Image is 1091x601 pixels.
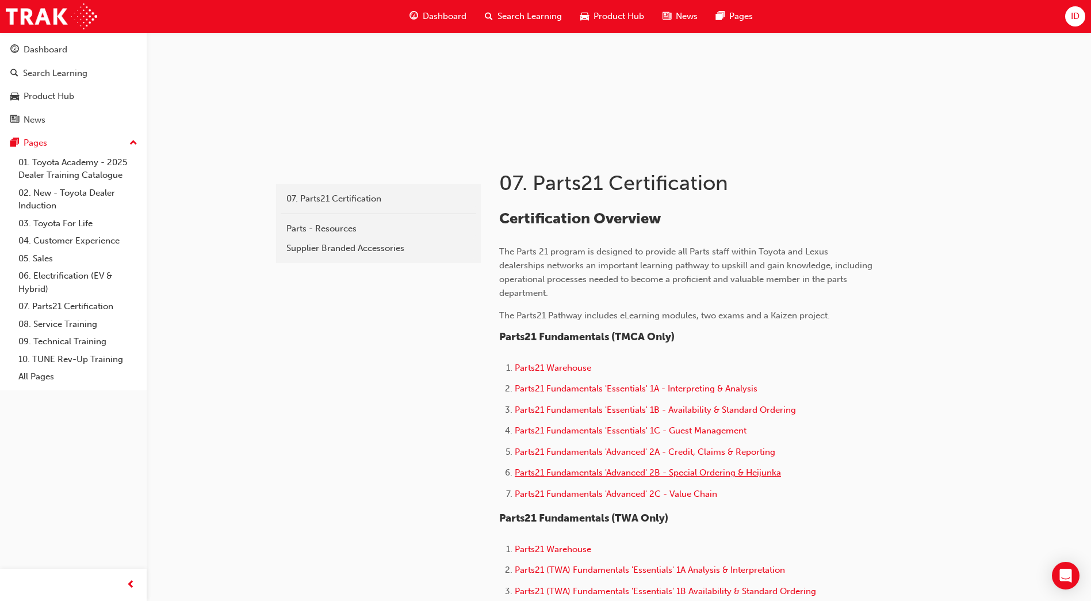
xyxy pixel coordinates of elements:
[515,363,591,373] a: Parts21 Warehouse
[10,115,19,125] span: news-icon
[515,565,785,575] a: Parts21 (TWA) Fundamentals 'Essentials' 1A Analysis & Interpretation
[5,63,142,84] a: Search Learning
[6,3,97,29] img: Trak
[24,90,74,103] div: Product Hub
[10,138,19,149] span: pages-icon
[5,132,142,154] button: Pages
[14,215,142,233] a: 03. Toyota For Life
[580,9,589,24] span: car-icon
[5,109,142,131] a: News
[286,242,470,255] div: Supplier Branded Accessories
[515,544,591,554] a: Parts21 Warehouse
[400,5,476,28] a: guage-iconDashboard
[409,9,418,24] span: guage-icon
[499,512,668,524] span: Parts21 Fundamentals (TWA Only)
[571,5,653,28] a: car-iconProduct Hub
[594,10,644,23] span: Product Hub
[14,232,142,250] a: 04. Customer Experience
[663,9,671,24] span: news-icon
[515,467,781,478] a: Parts21 Fundamentals 'Advanced' 2B - Special Ordering & Heijunka
[515,489,717,499] a: Parts21 Fundamentals 'Advanced' 2C - Value Chain
[281,238,476,258] a: Supplier Branded Accessories
[129,136,137,151] span: up-icon
[499,330,675,343] span: Parts21 Fundamentals (TMCA Only)
[127,578,135,592] span: prev-icon
[5,37,142,132] button: DashboardSearch LearningProduct HubNews
[10,45,19,55] span: guage-icon
[1065,6,1085,26] button: ID
[515,586,816,596] a: Parts21 (TWA) Fundamentals 'Essentials' 1B Availability & Standard Ordering
[14,250,142,268] a: 05. Sales
[286,222,470,235] div: Parts - Resources
[716,9,725,24] span: pages-icon
[499,310,830,321] span: The Parts21 Pathway includes eLearning modules, two exams and a Kaizen project.
[24,43,67,56] div: Dashboard
[476,5,571,28] a: search-iconSearch Learning
[14,267,142,298] a: 06. Electrification (EV & Hybrid)
[1071,10,1079,23] span: ID
[515,383,757,394] a: Parts21 Fundamentals 'Essentials' 1A - Interpreting & Analysis
[653,5,707,28] a: news-iconNews
[281,219,476,239] a: Parts - Resources
[23,67,87,80] div: Search Learning
[24,136,47,150] div: Pages
[14,184,142,215] a: 02. New - Toyota Dealer Induction
[515,425,747,436] a: Parts21 Fundamentals 'Essentials' 1C - Guest Management
[497,10,562,23] span: Search Learning
[14,368,142,386] a: All Pages
[423,10,466,23] span: Dashboard
[1052,562,1079,589] div: Open Intercom Messenger
[676,10,698,23] span: News
[5,39,142,60] a: Dashboard
[14,298,142,315] a: 07. Parts21 Certification
[485,9,493,24] span: search-icon
[14,333,142,351] a: 09. Technical Training
[24,113,45,127] div: News
[499,246,875,298] span: The Parts 21 program is designed to provide all Parts staff within Toyota and Lexus dealerships n...
[515,405,796,415] a: Parts21 Fundamentals 'Essentials' 1B - Availability & Standard Ordering
[14,154,142,184] a: 01. Toyota Academy - 2025 Dealer Training Catalogue
[281,189,476,209] a: 07. Parts21 Certification
[499,210,661,227] span: Certification Overview
[10,92,19,102] span: car-icon
[286,192,470,206] div: 07. Parts21 Certification
[499,170,876,196] h1: 07. Parts21 Certification
[729,10,753,23] span: Pages
[10,69,18,79] span: search-icon
[14,315,142,333] a: 08. Service Training
[14,351,142,368] a: 10. TUNE Rev-Up Training
[515,447,775,457] a: Parts21 Fundamentals 'Advanced' 2A - Credit, Claims & Reporting
[5,86,142,107] a: Product Hub
[707,5,762,28] a: pages-iconPages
